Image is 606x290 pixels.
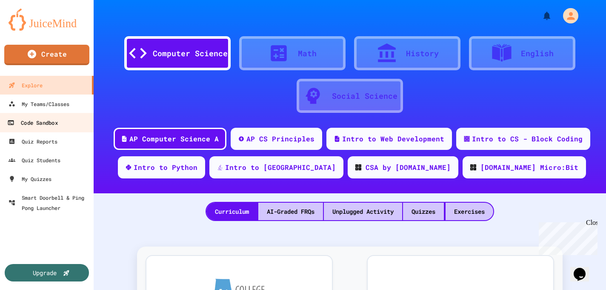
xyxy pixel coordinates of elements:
div: Intro to [GEOGRAPHIC_DATA] [225,162,336,172]
div: Code Sandbox [7,118,57,128]
div: Quiz Students [9,155,60,165]
div: Intro to Python [134,162,197,172]
div: [DOMAIN_NAME] Micro:Bit [480,162,578,172]
div: My Account [554,6,580,26]
div: Exercises [446,203,493,220]
div: AP CS Principles [246,134,314,144]
div: AI-Graded FRQs [258,203,323,220]
div: Computer Science [153,48,228,59]
div: My Notifications [526,9,554,23]
img: CODE_logo_RGB.png [470,164,476,170]
div: AP Computer Science A [129,134,219,144]
div: Quizzes [403,203,444,220]
div: History [406,48,439,59]
div: English [521,48,554,59]
div: Explore [9,80,43,90]
div: Upgrade [33,268,57,277]
img: CODE_logo_RGB.png [355,164,361,170]
div: Intro to CS - Block Coding [472,134,583,144]
iframe: chat widget [570,256,597,281]
div: Social Science [332,90,397,102]
a: Create [4,45,89,65]
div: Chat with us now!Close [3,3,59,54]
div: Intro to Web Development [342,134,444,144]
iframe: chat widget [535,219,597,255]
div: CSA by [DOMAIN_NAME] [366,162,451,172]
div: Quiz Reports [9,136,57,146]
div: Unplugged Activity [324,203,402,220]
img: logo-orange.svg [9,9,85,31]
div: Smart Doorbell & Ping Pong Launcher [9,192,90,213]
div: My Quizzes [9,174,51,184]
div: My Teams/Classes [9,99,69,109]
div: Math [298,48,317,59]
div: Curriculum [206,203,257,220]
